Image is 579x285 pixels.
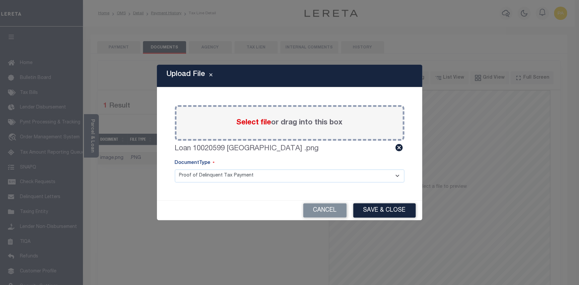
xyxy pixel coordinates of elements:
[205,72,217,80] button: Close
[237,117,343,128] label: or drag into this box
[175,160,215,167] label: DocumentType
[303,203,347,218] button: Cancel
[237,119,271,126] span: Select file
[175,143,319,154] label: Loan 10020599 [GEOGRAPHIC_DATA] .png
[353,203,416,218] button: Save & Close
[167,70,205,79] h5: Upload File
